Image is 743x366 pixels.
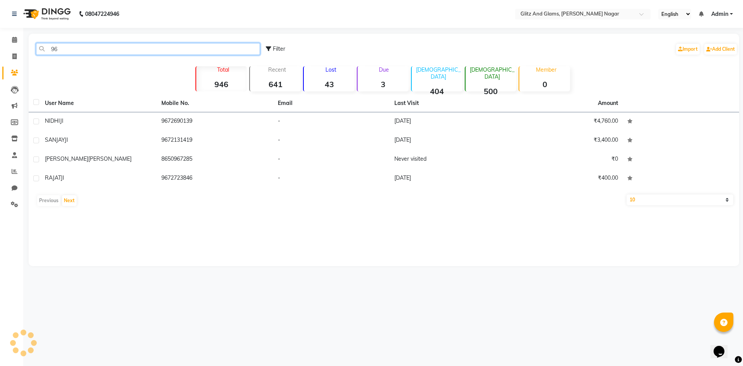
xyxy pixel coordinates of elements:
[250,79,301,89] strong: 641
[469,66,516,80] p: [DEMOGRAPHIC_DATA]
[61,174,64,181] span: JI
[62,195,77,206] button: Next
[199,66,247,73] p: Total
[45,117,60,124] span: NIDHI
[506,169,623,188] td: ₹400.00
[273,150,390,169] td: -
[157,150,273,169] td: 8650967285
[522,66,570,73] p: Member
[506,131,623,150] td: ₹3,400.00
[506,150,623,169] td: ₹0
[519,79,570,89] strong: 0
[273,112,390,131] td: -
[273,131,390,150] td: -
[390,112,506,131] td: [DATE]
[85,3,119,25] b: 08047224946
[359,66,408,73] p: Due
[412,86,462,96] strong: 404
[358,79,408,89] strong: 3
[390,131,506,150] td: [DATE]
[273,169,390,188] td: -
[157,95,273,112] th: Mobile No.
[676,44,700,55] a: Import
[415,66,462,80] p: [DEMOGRAPHIC_DATA]
[36,43,260,55] input: Search by Name/Mobile/Email/Code
[506,112,623,131] td: ₹4,760.00
[253,66,301,73] p: Recent
[711,10,728,18] span: Admin
[710,335,735,358] iframe: chat widget
[60,117,63,124] span: JI
[157,131,273,150] td: 9672131419
[196,79,247,89] strong: 946
[273,45,285,52] span: Filter
[157,112,273,131] td: 9672690139
[593,95,623,112] th: Amount
[20,3,73,25] img: logo
[65,136,68,143] span: JI
[45,155,88,162] span: [PERSON_NAME]
[390,169,506,188] td: [DATE]
[88,155,132,162] span: [PERSON_NAME]
[157,169,273,188] td: 9672723846
[273,95,390,112] th: Email
[40,95,157,112] th: User Name
[704,44,737,55] a: Add Client
[304,79,354,89] strong: 43
[390,95,506,112] th: Last Visit
[307,66,354,73] p: Lost
[390,150,506,169] td: Never visited
[45,174,61,181] span: RAJAT
[466,86,516,96] strong: 500
[45,136,65,143] span: SANJAY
